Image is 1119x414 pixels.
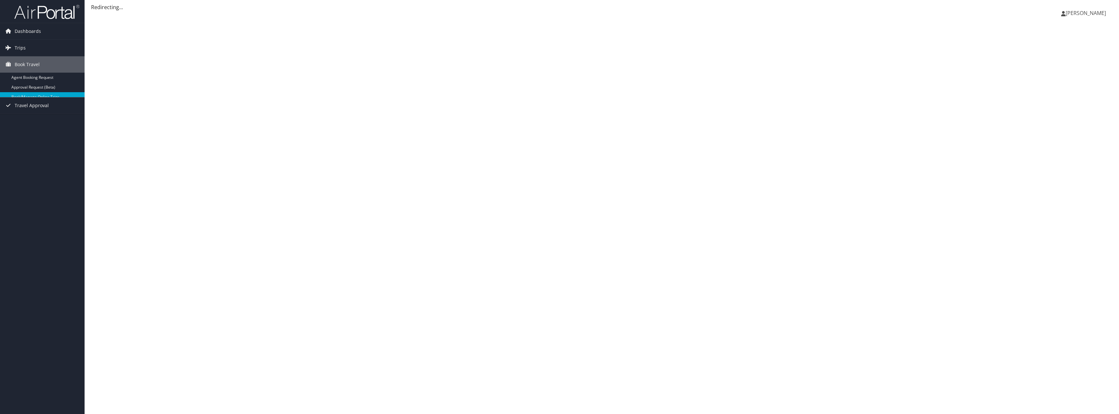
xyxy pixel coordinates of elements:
span: Book Travel [15,56,40,73]
span: Trips [15,40,26,56]
a: [PERSON_NAME] [1061,3,1112,23]
img: airportal-logo.png [14,4,79,20]
span: Travel Approval [15,97,49,114]
span: [PERSON_NAME] [1066,9,1106,17]
div: Redirecting... [91,3,1112,11]
span: Dashboards [15,23,41,39]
